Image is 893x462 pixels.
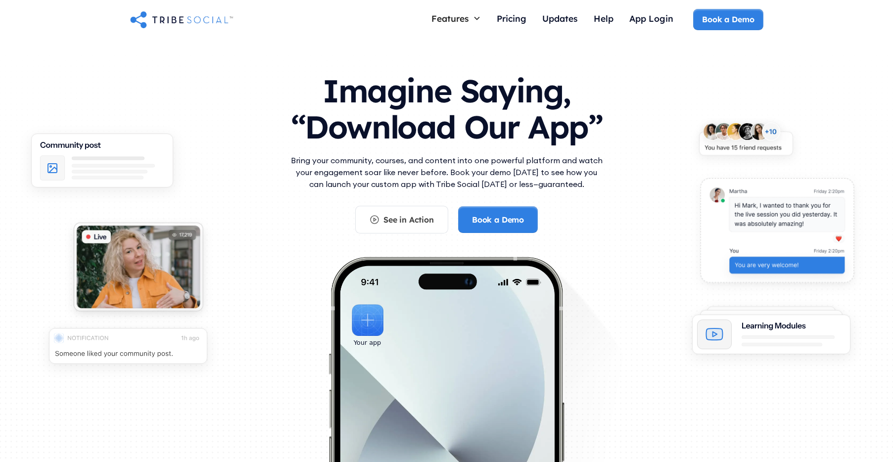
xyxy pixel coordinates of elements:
a: Book a Demo [693,9,763,30]
div: Help [594,13,613,24]
img: An illustration of Live video [62,214,214,325]
div: Features [423,9,489,28]
img: An illustration of Learning Modules [679,299,864,371]
img: An illustration of chat [688,169,866,298]
a: App Login [621,9,681,30]
h1: Imagine Saying, “Download Our App” [288,63,605,150]
div: Your app [354,337,381,348]
div: Updates [542,13,578,24]
a: home [130,9,233,29]
div: See in Action [383,214,434,225]
div: App Login [629,13,673,24]
div: Pricing [497,13,526,24]
img: An illustration of Community Feed [18,124,187,204]
p: Bring your community, courses, and content into one powerful platform and watch your engagement s... [288,154,605,190]
div: Features [431,13,469,24]
img: An illustration of push notification [36,319,221,380]
a: See in Action [355,206,448,233]
a: Updates [534,9,586,30]
img: An illustration of New friends requests [688,114,804,170]
a: Help [586,9,621,30]
a: Pricing [489,9,534,30]
a: Book a Demo [458,206,538,233]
